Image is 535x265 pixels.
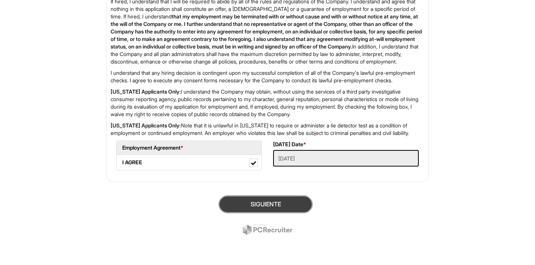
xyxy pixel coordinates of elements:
[111,88,424,118] p: I understand the Company may obtain, without using the services of a third party investigative co...
[111,122,424,137] p: Note that it is unlawful in [US_STATE] to require or administer a lie detector test as a conditio...
[122,145,256,150] h5: Employment Agreement
[273,141,306,148] label: [DATE] Date
[111,122,181,129] strong: [US_STATE] Applicants Only:
[273,150,419,167] input: Today's Date
[111,69,424,84] p: I understand that any hiring decision is contingent upon my successful completion of all of the C...
[117,155,261,170] label: I AGREE
[111,13,422,50] strong: that my employment may be terminated with or without cause and with or without notice at any time...
[111,88,181,95] strong: [US_STATE] Applicants Only:
[219,195,313,213] button: Siguiente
